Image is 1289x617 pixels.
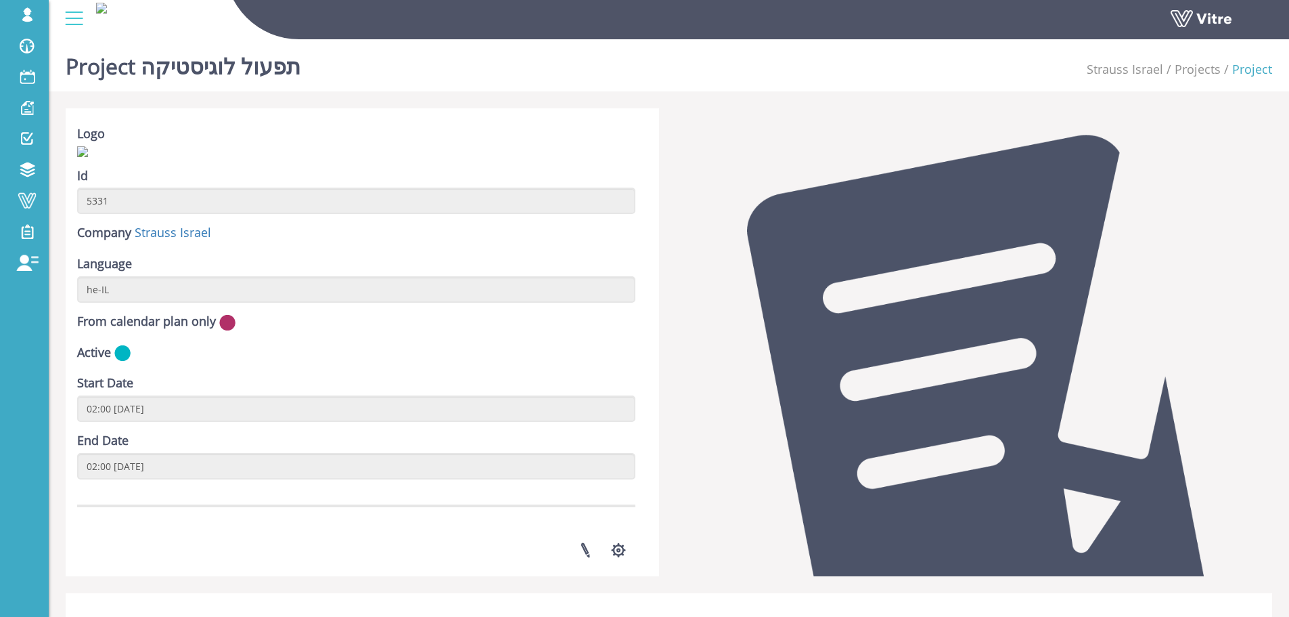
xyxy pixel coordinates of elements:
label: From calendar plan only [77,313,216,331]
a: Projects [1175,61,1221,77]
h1: Project תפעול לוגיסטיקה [66,34,300,91]
img: yes [114,345,131,362]
label: Start Date [77,375,133,392]
label: Logo [77,125,105,143]
label: Id [77,167,88,185]
label: Active [77,344,111,362]
a: Strauss Israel [1087,61,1163,77]
li: Project [1221,61,1272,79]
label: Language [77,255,132,273]
img: af1731f1-fc1c-47dd-8edd-e51c8153d184.png [96,3,107,14]
a: Strauss Israel [135,224,211,240]
img: no [219,314,235,331]
img: 67801d2c-f007-4e52-8add-6194b5163664.jpg [77,146,121,157]
label: Company [77,224,131,242]
label: End Date [77,432,129,450]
